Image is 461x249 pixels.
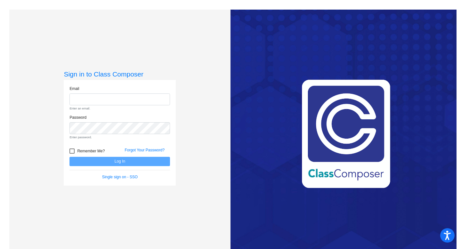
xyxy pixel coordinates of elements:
a: Forgot Your Password? [125,148,165,152]
small: Enter password. [69,135,170,140]
span: Remember Me? [77,147,105,155]
h3: Sign in to Class Composer [64,70,176,78]
button: Log In [69,157,170,166]
a: Single sign on - SSO [102,175,138,179]
label: Password [69,115,86,120]
small: Enter an email. [69,106,170,111]
label: Email [69,86,79,92]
